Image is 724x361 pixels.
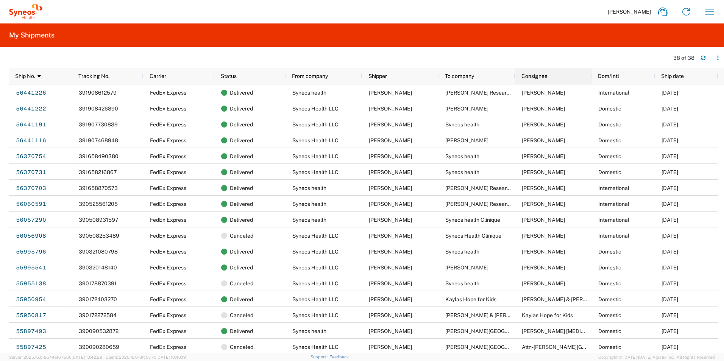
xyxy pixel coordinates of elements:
[598,312,621,318] span: Domestic
[79,249,118,255] span: 390321080798
[369,201,412,207] span: Pavithra jayaraman
[598,233,629,239] span: International
[16,150,47,162] a: 56370754
[369,153,412,159] span: Pavi Jayaraman
[16,166,47,178] a: 56370731
[329,355,349,359] a: Feedback
[79,328,119,334] span: 390090532872
[662,185,678,191] span: 08/02/2025
[662,328,678,334] span: 06/18/2025
[445,312,538,318] span: Derrick & Lauren Romaelle
[150,90,186,96] span: FedEx Express
[79,280,117,286] span: 390178870391
[598,185,629,191] span: International
[662,217,678,223] span: 07/01/2025
[78,73,109,79] span: Tracking No.
[292,137,339,143] span: Syneos Health LLC
[445,185,528,191] span: Illingworth Research group
[79,201,118,207] span: 390525561205
[522,185,565,191] span: Nadine Lear
[369,169,412,175] span: Pavi Jayaraman
[598,344,621,350] span: Domestic
[292,106,339,112] span: Syneos Health LLC
[369,121,412,128] span: Pavi Jayaraman
[445,121,479,128] span: Syneos health
[150,328,186,334] span: FedEx Express
[230,339,253,355] span: Canceled
[368,73,387,79] span: Shipper
[445,296,496,302] span: Kaylas Hope for Kids
[16,230,47,242] a: 56056908
[598,249,621,255] span: Domestic
[230,196,253,212] span: Delivered
[445,265,488,271] span: Robert Stechuchak
[369,265,412,271] span: Pavi Jayaraman
[311,355,329,359] a: Support
[522,201,565,207] span: Nadine Lear
[369,328,412,334] span: Pavithra jayaraman
[230,275,253,291] span: Canceled
[662,280,678,286] span: 06/21/2025
[522,296,614,302] span: Derrick & Lauren Romaelle
[230,244,253,260] span: Delivered
[150,121,186,128] span: FedEx Express
[445,233,501,239] span: Syneos Health Clinique
[662,344,678,350] span: 06/18/2025
[15,73,35,79] span: Ship No.
[369,90,412,96] span: Pavithra jayaraman
[522,249,565,255] span: Kylie Pavlich
[445,73,474,79] span: To company
[445,169,479,175] span: Syneos health
[369,137,412,143] span: Pavi Jayaraman
[150,217,186,223] span: FedEx Express
[522,312,573,318] span: Kaylas Hope for Kids
[16,198,47,210] a: 56060591
[522,121,565,128] span: Jennifer Diaz
[230,291,253,307] span: Delivered
[16,182,47,194] a: 56370703
[292,217,326,223] span: Syneos health
[292,90,326,96] span: Syneos health
[292,280,339,286] span: Syneos Health LLC
[230,117,253,132] span: Delivered
[522,233,565,239] span: Olivier Martel
[662,153,678,159] span: 08/02/2025
[598,90,629,96] span: International
[598,280,621,286] span: Domestic
[445,280,479,286] span: Syneos health
[292,121,339,128] span: Syneos Health LLC
[9,31,55,40] h2: My Shipments
[150,185,186,191] span: FedEx Express
[445,201,528,207] span: Illingworth Research group
[662,106,678,112] span: 08/09/2025
[230,164,253,180] span: Delivered
[598,137,621,143] span: Domestic
[230,101,253,117] span: Delivered
[369,233,412,239] span: Pavi Jayaraman
[445,217,500,223] span: Syneos health Clinique
[662,233,678,239] span: 07/01/2025
[445,344,685,350] span: Frederick Health Hospital, James M. Cancer Institute
[230,260,253,275] span: Delivered
[292,296,339,302] span: Syneos Health LLC
[79,312,117,318] span: 390172272584
[16,118,47,131] a: 56441191
[16,341,47,353] a: 55897425
[445,106,488,112] span: Mallory Kramer
[79,296,117,302] span: 390172403270
[292,312,339,318] span: Syneos Health LLC
[79,153,119,159] span: 391658490380
[230,228,253,244] span: Canceled
[150,280,186,286] span: FedEx Express
[16,134,47,146] a: 56441116
[522,137,565,143] span: Robert Stechuchak
[292,185,326,191] span: Syneos health
[598,106,621,112] span: Domestic
[598,354,715,361] span: Copyright © [DATE]-[DATE] Agistix Inc., All Rights Reserved
[292,249,339,255] span: Syneos Health LLC
[230,180,253,196] span: Delivered
[292,153,339,159] span: Syneos Health LLC
[230,148,253,164] span: Delivered
[662,296,678,302] span: 06/20/2025
[369,280,412,286] span: Pavi Jayaraman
